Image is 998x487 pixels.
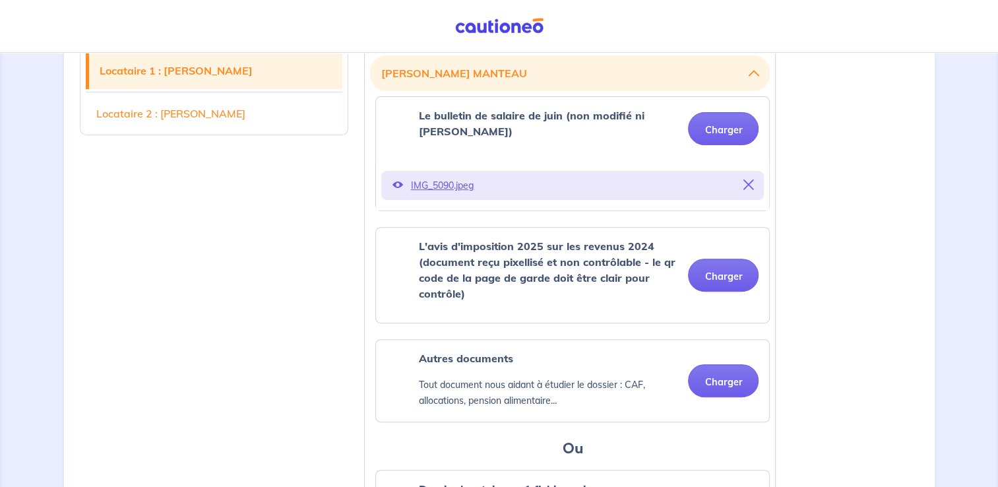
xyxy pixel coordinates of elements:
[743,176,753,195] button: Supprimer
[418,240,675,300] strong: L'avis d'imposition 2025 sur les revenus 2024 (document reçu pixellisé et non contrôlable - le qr...
[688,112,759,145] button: Charger
[450,18,549,34] img: Cautioneo
[418,377,677,408] p: Tout document nous aidant à étudier le dossier : CAF, allocations, pension alimentaire...
[688,259,759,292] button: Charger
[418,109,644,138] strong: Le bulletin de salaire de juin (non modifié ni [PERSON_NAME])
[375,339,770,422] div: categoryName: other, userCategory: lessor
[410,176,735,195] p: IMG_5090.jpeg
[418,352,513,365] strong: Autres documents
[89,52,343,89] a: Locataire 1 : [PERSON_NAME]
[375,438,770,459] h3: Ou
[381,61,759,86] button: [PERSON_NAME] MANTEAU
[375,96,770,211] div: categoryName: le-bulletin-de-salaire-de-juin-non-modifie-ni-barre, userCategory: lessor
[375,227,770,323] div: categoryName: lavis-dimposition-2025-sur-les-revenus-2024-document-recu-pixellise-et-non-controla...
[86,95,343,132] a: Locataire 2 : [PERSON_NAME]
[688,364,759,397] button: Charger
[392,176,402,195] button: Voir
